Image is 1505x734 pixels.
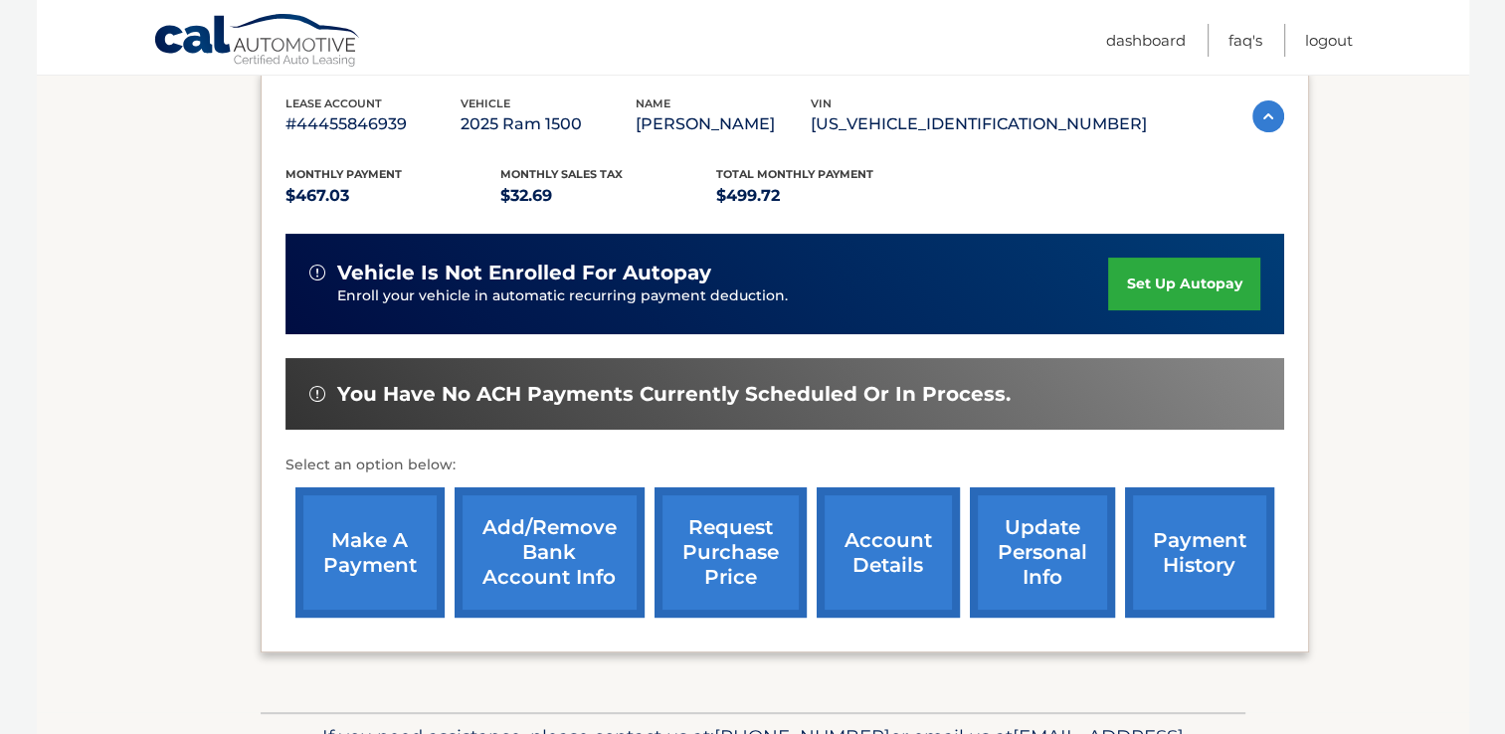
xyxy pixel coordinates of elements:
p: Select an option below: [285,454,1284,477]
a: payment history [1125,487,1274,618]
a: update personal info [970,487,1115,618]
span: vehicle is not enrolled for autopay [337,261,711,285]
span: Monthly sales Tax [500,167,623,181]
p: $467.03 [285,182,501,210]
p: 2025 Ram 1500 [461,110,636,138]
span: You have no ACH payments currently scheduled or in process. [337,382,1011,407]
a: make a payment [295,487,445,618]
p: Enroll your vehicle in automatic recurring payment deduction. [337,285,1109,307]
a: Dashboard [1106,24,1186,57]
a: Add/Remove bank account info [455,487,645,618]
img: accordion-active.svg [1252,100,1284,132]
a: set up autopay [1108,258,1259,310]
span: lease account [285,96,382,110]
a: request purchase price [655,487,807,618]
span: vehicle [461,96,510,110]
p: $32.69 [500,182,716,210]
a: Cal Automotive [153,13,362,71]
a: FAQ's [1228,24,1262,57]
a: account details [817,487,960,618]
img: alert-white.svg [309,386,325,402]
span: Total Monthly Payment [716,167,873,181]
img: alert-white.svg [309,265,325,280]
p: [PERSON_NAME] [636,110,811,138]
span: vin [811,96,832,110]
p: $499.72 [716,182,932,210]
span: name [636,96,670,110]
span: Monthly Payment [285,167,402,181]
a: Logout [1305,24,1353,57]
p: [US_VEHICLE_IDENTIFICATION_NUMBER] [811,110,1147,138]
p: #44455846939 [285,110,461,138]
